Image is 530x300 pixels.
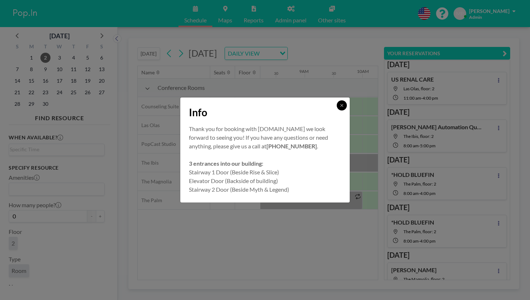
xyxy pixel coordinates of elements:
p: Stairway 2 Door (Beside Myth & Legend) [189,185,341,194]
p: Stairway 1 Door (Beside Rise & Slice) [189,168,341,177]
span: Info [189,106,207,119]
strong: 3 entrances into our building: [189,160,263,167]
p: Elevator Door (Backside of building) [189,177,341,185]
p: Thank you for booking with [DOMAIN_NAME] we look forward to seeing you! If you have any questions... [189,125,341,151]
strong: [PHONE_NUMBER] [266,143,317,149]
